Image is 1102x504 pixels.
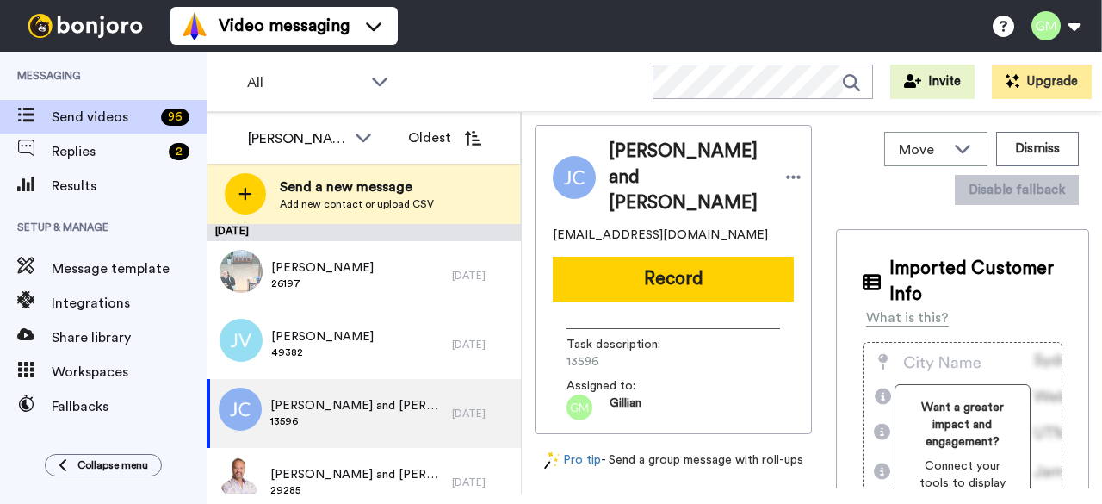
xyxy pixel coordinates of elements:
span: Replies [52,141,162,162]
button: Disable fallback [955,175,1079,205]
span: Task description : [566,336,687,353]
div: [PERSON_NAME] [248,128,346,149]
span: Workspaces [52,362,207,383]
span: Assigned to: [566,377,687,395]
button: Oldest [395,121,494,155]
div: [DATE] [452,269,512,283]
span: Move [899,140,945,160]
button: Upgrade [992,65,1092,99]
div: [DATE] [207,224,521,241]
div: 96 [161,109,189,126]
button: Record [553,257,794,302]
img: jc.png [219,388,262,431]
button: Invite [890,65,975,99]
span: [PERSON_NAME] [271,328,374,345]
span: 13596 [566,353,730,370]
img: magic-wand.svg [544,451,560,470]
div: [DATE] [452,476,512,489]
span: [EMAIL_ADDRESS][DOMAIN_NAME] [553,227,768,244]
img: bj-logo-header-white.svg [21,14,150,38]
span: Video messaging [219,14,350,38]
span: 26197 [271,277,374,290]
img: vm-color.svg [181,12,208,40]
span: Results [52,176,207,196]
span: Collapse menu [77,458,148,472]
span: [PERSON_NAME] and [PERSON_NAME] [609,139,769,216]
span: Send a new message [280,177,434,197]
span: [PERSON_NAME] and [PERSON_NAME] [270,397,443,414]
img: f1069b42-dc3f-42f7-a1c2-876a3975b5fe.jpg [219,457,262,500]
img: Image of John and Jill Carter [553,156,596,199]
span: All [247,72,362,93]
span: Integrations [52,293,207,314]
span: 49382 [271,345,374,359]
span: Fallbacks [52,396,207,417]
div: What is this? [866,308,949,328]
a: Pro tip [544,451,601,470]
span: 13596 [270,414,443,428]
img: 41b586d9-4911-4e1f-907a-10ce004c6aee.jpg [220,250,263,293]
img: jv.png [220,319,263,362]
button: Dismiss [996,132,1079,166]
div: [DATE] [452,338,512,352]
span: [PERSON_NAME] [271,259,374,277]
span: Gillian [610,395,641,420]
span: Add new contact or upload CSV [280,197,434,211]
button: Collapse menu [45,454,162,476]
img: gm.png [566,395,592,420]
span: 29285 [270,483,443,497]
div: 2 [169,143,189,160]
div: [DATE] [452,407,512,420]
span: Want a greater impact and engagement? [909,399,1016,451]
span: [PERSON_NAME] and [PERSON_NAME] [270,466,443,483]
span: Share library [52,327,207,348]
span: Send videos [52,107,154,128]
div: - Send a group message with roll-ups [535,451,812,470]
span: Message template [52,258,207,279]
span: Imported Customer Info [889,256,1062,308]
